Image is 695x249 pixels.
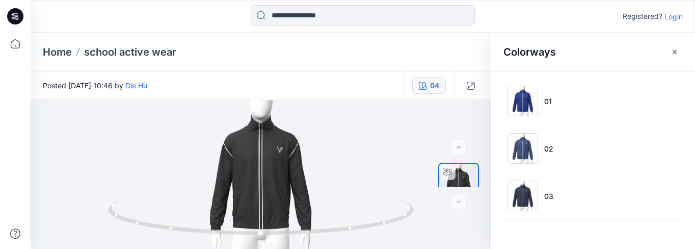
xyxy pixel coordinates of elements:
[125,81,147,90] a: Die Hu
[544,143,553,154] p: 02
[623,10,662,22] p: Registered?
[507,133,538,164] img: 02
[544,191,553,202] p: 03
[43,80,147,91] span: Posted [DATE] 10:46 by
[412,78,446,94] button: 04
[664,11,683,22] p: Login
[507,181,538,211] img: 03
[507,86,538,116] img: 01
[430,80,439,91] div: 04
[544,96,552,107] p: 01
[84,45,176,59] p: school active wear
[439,164,478,203] img: Faceless-M-Turntable
[43,45,72,59] a: Home
[503,46,556,58] h2: Colorways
